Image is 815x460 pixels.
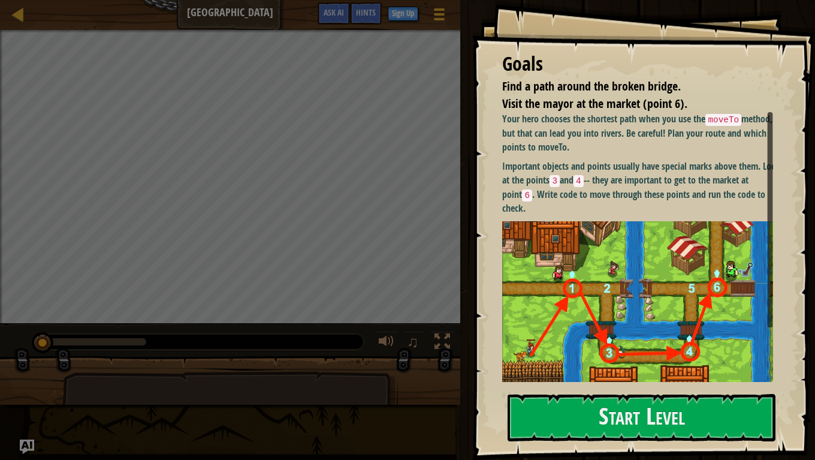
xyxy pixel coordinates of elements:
[324,7,344,18] span: Ask AI
[424,2,454,31] button: Show game menu
[502,160,782,215] p: Important objects and points usually have special marks above them. Look at the points and -- the...
[502,50,773,78] div: Goals
[405,331,425,356] button: ♫
[318,2,350,25] button: Ask AI
[705,114,741,126] code: moveTo
[502,221,782,395] img: Bbb
[573,175,584,187] code: 4
[375,331,399,356] button: Adjust volume
[550,175,560,187] code: 3
[487,95,770,113] li: Visit the mayor at the market (point 6).
[388,7,418,21] button: Sign Up
[508,394,775,441] button: Start Level
[430,331,454,356] button: Toggle fullscreen
[407,333,419,351] span: ♫
[502,112,782,154] p: Your hero chooses the shortest path when you use the method, but that can lead you into rivers. B...
[502,95,687,112] span: Visit the mayor at the market (point 6).
[502,78,681,94] span: Find a path around the broken bridge.
[487,78,770,95] li: Find a path around the broken bridge.
[20,440,34,454] button: Ask AI
[522,190,532,202] code: 6
[356,7,376,18] span: Hints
